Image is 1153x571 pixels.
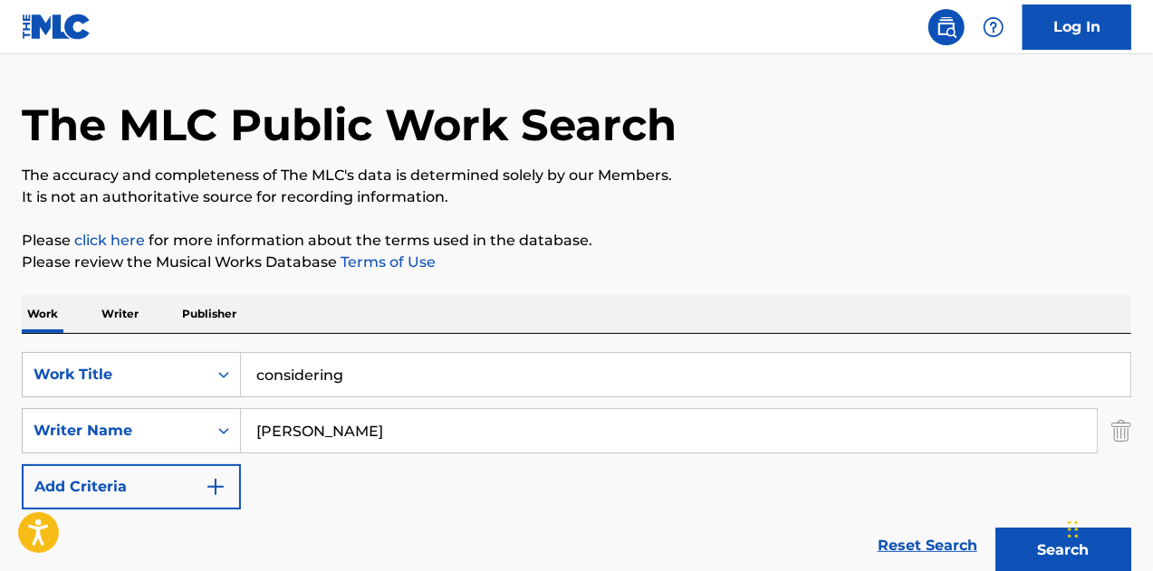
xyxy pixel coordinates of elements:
[22,165,1131,186] p: The accuracy and completeness of The MLC's data is determined solely by our Members.
[869,526,986,566] a: Reset Search
[983,16,1004,38] img: help
[74,232,145,249] a: click here
[34,420,197,442] div: Writer Name
[1023,5,1131,50] a: Log In
[96,295,144,333] p: Writer
[205,476,226,498] img: 9d2ae6d4665cec9f34b9.svg
[34,364,197,385] div: Work Title
[1062,484,1153,571] iframe: Chat Widget
[1111,408,1131,453] img: Delete Criterion
[936,16,957,38] img: search
[22,186,1131,208] p: It is not an authoritative source for recording information.
[22,14,91,40] img: MLC Logo
[22,295,63,333] p: Work
[22,230,1131,252] p: Please for more information about the terms used in the database.
[1068,502,1079,557] div: Drag
[22,252,1131,273] p: Please review the Musical Works Database
[177,295,242,333] p: Publisher
[928,9,965,45] a: Public Search
[22,98,677,152] h1: The MLC Public Work Search
[22,464,241,509] button: Add Criteria
[337,253,436,271] a: Terms of Use
[975,9,1012,45] div: Help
